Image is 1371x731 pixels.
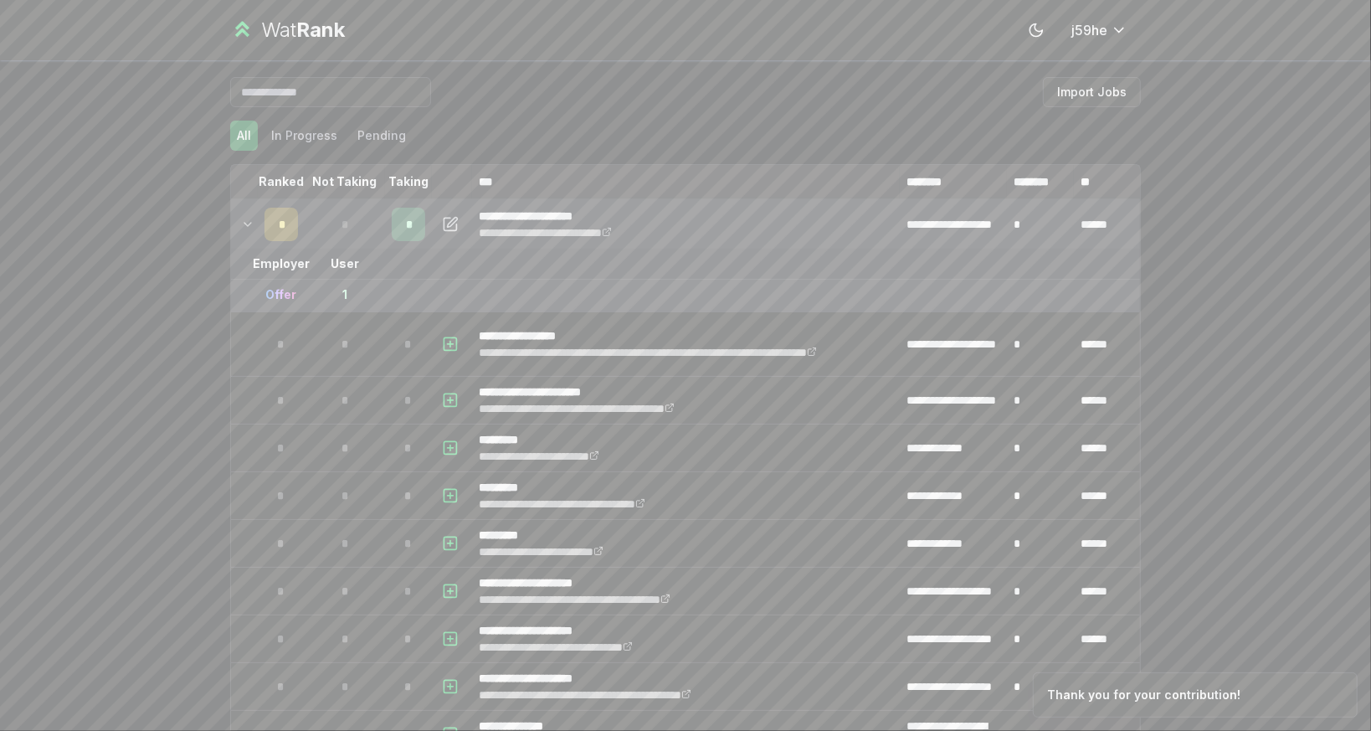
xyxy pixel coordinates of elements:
a: WatRank [230,17,345,44]
button: In Progress [264,121,344,151]
td: User [305,249,385,279]
div: Offer [266,286,297,303]
p: Ranked [259,173,304,190]
div: Thank you for your contribution! [1047,687,1240,703]
div: 1 [342,286,347,303]
button: All [230,121,258,151]
p: Taking [388,173,429,190]
span: j59he [1071,20,1107,40]
button: Pending [351,121,413,151]
button: Import Jobs [1043,77,1141,107]
div: Wat [261,17,345,44]
button: j59he [1058,15,1141,45]
p: Not Taking [313,173,377,190]
td: Employer [258,249,305,279]
span: Rank [296,18,345,42]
